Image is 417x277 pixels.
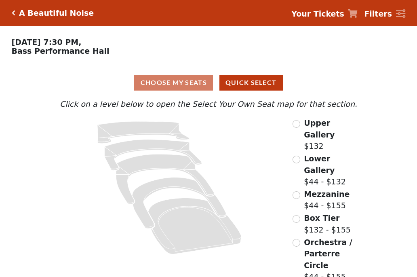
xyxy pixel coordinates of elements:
[58,98,359,110] p: Click on a level below to open the Select Your Own Seat map for that section.
[304,118,335,139] span: Upper Gallery
[304,153,359,188] label: $44 - $132
[304,154,335,175] span: Lower Gallery
[105,140,202,170] path: Lower Gallery - Seats Available: 123
[364,9,392,18] strong: Filters
[19,8,94,18] h5: A Beautiful Noise
[97,121,190,144] path: Upper Gallery - Seats Available: 155
[304,238,352,270] span: Orchestra / Parterre Circle
[304,190,350,199] span: Mezzanine
[148,198,242,254] path: Orchestra / Parterre Circle - Seats Available: 30
[291,9,344,18] strong: Your Tickets
[304,117,359,152] label: $132
[364,8,405,20] a: Filters
[219,75,283,91] button: Quick Select
[304,214,339,222] span: Box Tier
[304,188,350,211] label: $44 - $155
[304,212,351,235] label: $132 - $155
[291,8,358,20] a: Your Tickets
[12,10,15,16] a: Click here to go back to filters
